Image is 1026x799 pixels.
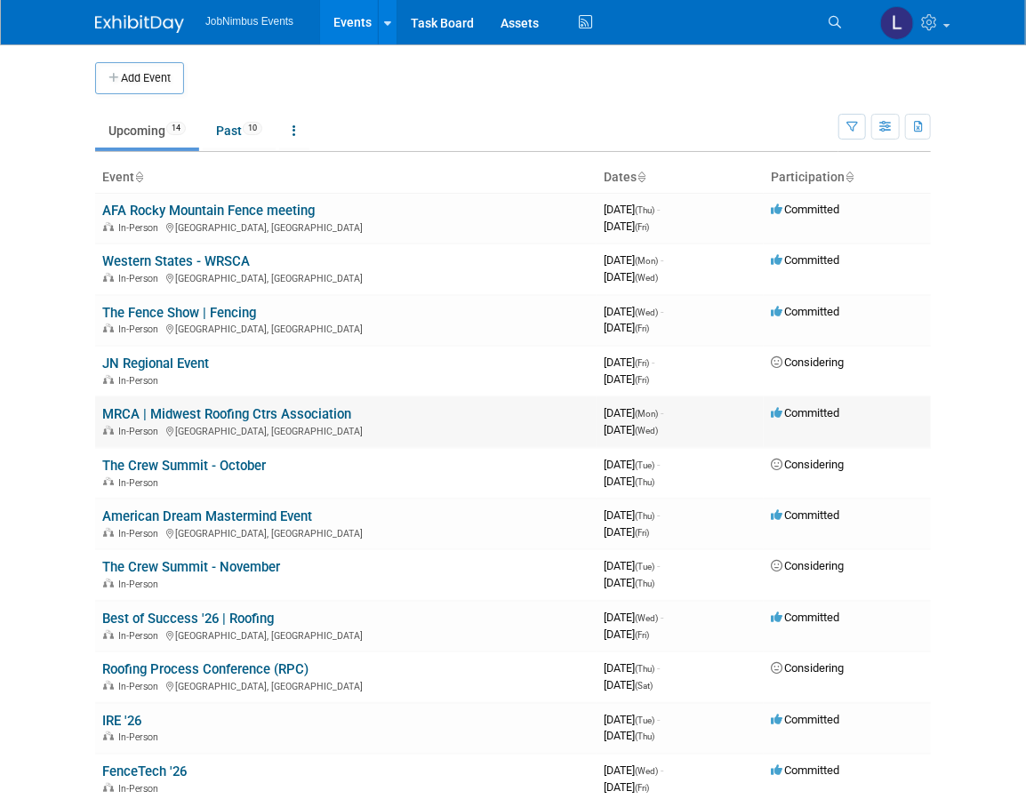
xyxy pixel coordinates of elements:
[771,559,844,572] span: Considering
[243,122,262,135] span: 10
[657,713,660,726] span: -
[102,458,266,474] a: The Crew Summit - October
[604,508,660,522] span: [DATE]
[118,783,164,795] span: In-Person
[102,678,589,692] div: [GEOGRAPHIC_DATA], [GEOGRAPHIC_DATA]
[637,170,645,184] a: Sort by Start Date
[103,783,114,792] img: In-Person Event
[103,477,114,486] img: In-Person Event
[635,664,654,674] span: (Thu)
[635,511,654,521] span: (Thu)
[661,611,663,624] span: -
[103,630,114,639] img: In-Person Event
[635,681,653,691] span: (Sat)
[604,661,660,675] span: [DATE]
[604,678,653,691] span: [DATE]
[102,611,274,627] a: Best of Success '26 | Roofing
[118,273,164,284] span: In-Person
[604,372,649,386] span: [DATE]
[661,253,663,267] span: -
[604,270,658,284] span: [DATE]
[635,460,654,470] span: (Tue)
[604,611,663,624] span: [DATE]
[102,661,309,677] a: Roofing Process Conference (RPC)
[102,406,351,422] a: MRCA | Midwest Roofing Ctrs Association
[604,305,663,318] span: [DATE]
[102,559,280,575] a: The Crew Summit - November
[880,6,914,40] img: Laly Matos
[118,426,164,437] span: In-Person
[657,508,660,522] span: -
[102,253,250,269] a: Western States - WRSCA
[118,375,164,387] span: In-Person
[604,559,660,572] span: [DATE]
[102,356,209,372] a: JN Regional Event
[635,731,654,741] span: (Thu)
[661,763,663,777] span: -
[635,783,649,793] span: (Fri)
[771,203,839,216] span: Committed
[166,122,186,135] span: 14
[95,15,184,33] img: ExhibitDay
[635,273,658,283] span: (Wed)
[635,205,654,215] span: (Thu)
[203,114,276,148] a: Past10
[604,475,654,488] span: [DATE]
[597,163,764,193] th: Dates
[604,780,649,794] span: [DATE]
[661,406,663,419] span: -
[103,375,114,384] img: In-Person Event
[95,114,199,148] a: Upcoming14
[635,222,649,232] span: (Fri)
[635,630,649,640] span: (Fri)
[118,324,164,335] span: In-Person
[103,731,114,740] img: In-Person Event
[604,458,660,471] span: [DATE]
[635,256,658,266] span: (Mon)
[604,525,649,539] span: [DATE]
[118,731,164,743] span: In-Person
[102,203,315,219] a: AFA Rocky Mountain Fence meeting
[771,763,839,777] span: Committed
[604,253,663,267] span: [DATE]
[604,423,658,436] span: [DATE]
[604,406,663,419] span: [DATE]
[635,477,654,487] span: (Thu)
[604,627,649,641] span: [DATE]
[102,220,589,234] div: [GEOGRAPHIC_DATA], [GEOGRAPHIC_DATA]
[604,220,649,233] span: [DATE]
[118,579,164,590] span: In-Person
[604,729,654,742] span: [DATE]
[635,308,658,317] span: (Wed)
[102,763,187,779] a: FenceTech '26
[635,715,654,725] span: (Tue)
[604,321,649,334] span: [DATE]
[635,528,649,538] span: (Fri)
[652,356,654,369] span: -
[118,630,164,642] span: In-Person
[764,163,931,193] th: Participation
[134,170,143,184] a: Sort by Event Name
[771,611,839,624] span: Committed
[845,170,854,184] a: Sort by Participation Type
[604,713,660,726] span: [DATE]
[103,222,114,231] img: In-Person Event
[102,305,256,321] a: The Fence Show | Fencing
[771,406,839,419] span: Committed
[635,562,654,571] span: (Tue)
[771,508,839,522] span: Committed
[118,528,164,539] span: In-Person
[103,324,114,332] img: In-Person Event
[103,528,114,537] img: In-Person Event
[103,273,114,282] img: In-Person Event
[635,766,658,776] span: (Wed)
[102,525,589,539] div: [GEOGRAPHIC_DATA], [GEOGRAPHIC_DATA]
[635,613,658,623] span: (Wed)
[771,356,844,369] span: Considering
[771,458,844,471] span: Considering
[635,579,654,588] span: (Thu)
[103,426,114,435] img: In-Person Event
[102,423,589,437] div: [GEOGRAPHIC_DATA], [GEOGRAPHIC_DATA]
[635,358,649,368] span: (Fri)
[657,661,660,675] span: -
